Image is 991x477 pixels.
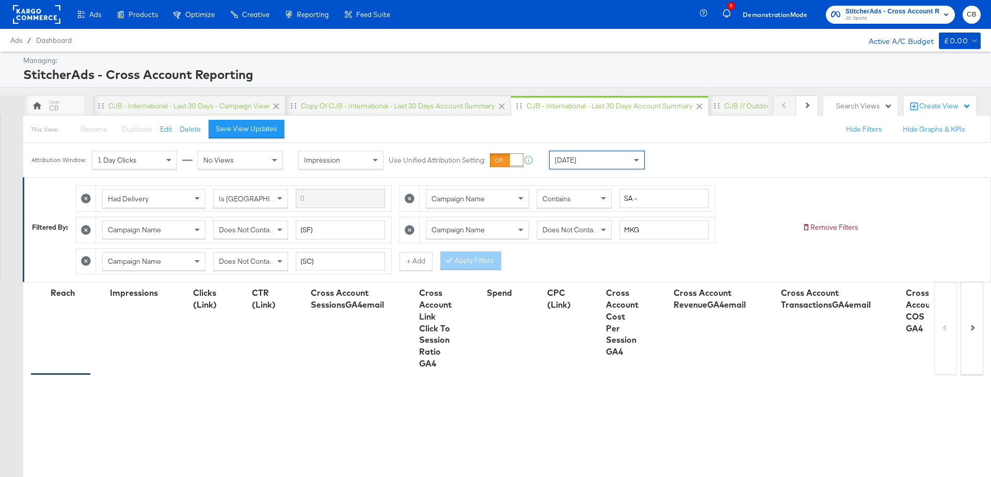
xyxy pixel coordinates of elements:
div: CJB - International - Last 30 days Account Summary [526,101,693,111]
button: Remove Filters [802,222,858,232]
button: £0.00 [939,33,981,49]
div: Cross Account TransactionsGA4email [781,287,871,311]
span: Does Not Contain [219,257,275,266]
span: Does Not Contain [219,225,275,234]
span: Does Not Contain [542,225,599,234]
input: Enter a search term [296,189,385,208]
span: Demonstration Mode [743,9,807,20]
div: CJB - International - Last 30 days - Campaign View [108,101,269,111]
div: Cross Account Cost Per Session GA4 [606,287,638,358]
div: Active A/C Budget [858,33,934,48]
span: JD Sports [845,14,939,23]
div: £0.00 [944,35,968,47]
div: Copy of CJB - International - Last 30 days Account Summary [301,101,495,111]
div: Managing: [23,56,978,66]
div: Impressions [110,287,158,299]
span: CB [967,9,977,21]
div: Attribution Window: [31,156,87,164]
input: Enter a search term [619,189,709,208]
span: StitcherAds - Cross Account Reporting [845,6,939,17]
span: 1 Day Clicks [98,155,137,165]
button: + Add [399,252,433,271]
span: [DATE] [555,155,576,165]
a: Dashboard [36,36,72,44]
button: DemonstrationMode [739,9,811,20]
button: Hide Filters [846,124,882,134]
span: Is [GEOGRAPHIC_DATA] [219,194,298,203]
div: Drag to reorder tab [714,103,720,108]
span: Campaign Name [108,225,161,234]
button: Edit [160,124,172,134]
div: Cross Account COS GA4 [906,287,938,334]
span: Campaign Name [431,194,485,203]
div: Drag to reorder tab [98,103,104,108]
span: Products [129,10,158,19]
div: StitcherAds - Cross Account Reporting [23,66,978,83]
span: Reporting [297,10,329,19]
div: Create View [919,101,971,112]
div: Reach [51,287,75,299]
span: Feed Suite [356,10,390,19]
span: Impression [304,155,340,165]
span: Creative [242,10,269,19]
span: Contains [542,194,571,203]
span: Campaign Name [108,257,161,266]
div: 5 [727,2,735,10]
button: Hide Graphs & KPIs [903,124,965,134]
div: CJB // Outdoors [724,101,777,111]
span: No Views [203,155,234,165]
span: Duplicate [122,124,152,134]
div: CPC (Link) [547,287,571,311]
button: 5 [721,5,739,25]
input: Enter a search term [296,220,385,240]
span: Ads [10,36,22,44]
div: CB [49,103,59,113]
input: Enter a search term [296,252,385,271]
button: Save View Updates [209,120,284,138]
div: Clicks (Link) [193,287,217,311]
div: Save View Updates [216,124,277,134]
div: Drag to reorder tab [291,103,296,108]
span: Had Delivery [108,194,149,203]
span: Ads [89,10,101,19]
span: Rename [81,124,107,134]
div: Cross Account Link Click To Session Ratio GA4 [419,287,452,370]
div: Cross Account RevenueGA4email [674,287,746,311]
div: Cross Account SessionsGA4email [311,287,384,311]
div: This View: [31,125,58,134]
label: Use Unified Attribution Setting: [389,155,486,165]
div: Drag to reorder tab [516,103,522,108]
button: StitcherAds - Cross Account ReportingJD Sports [826,6,955,24]
span: Campaign Name [431,225,485,234]
div: Filtered By: [32,222,68,232]
button: Delete [180,124,201,134]
div: Spend [487,287,512,299]
div: Search Views [836,101,892,111]
div: CTR (Link) [252,287,276,311]
input: Enter a search term [619,220,709,240]
button: CB [963,6,981,24]
span: Optimize [185,10,215,19]
span: / [22,36,36,44]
